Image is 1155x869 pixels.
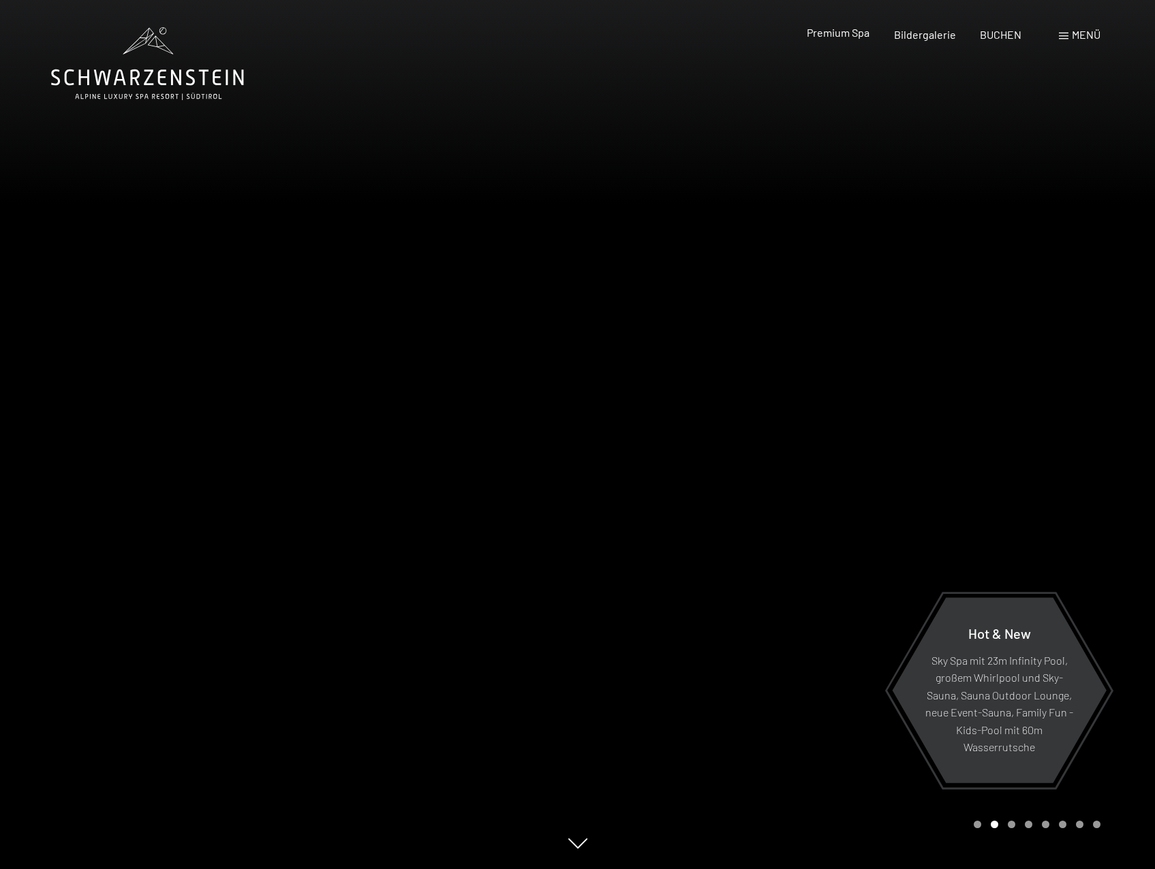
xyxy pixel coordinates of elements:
span: Hot & New [968,625,1031,641]
div: Carousel Page 3 [1008,821,1015,828]
div: Carousel Page 8 [1093,821,1100,828]
a: Bildergalerie [894,28,956,41]
a: BUCHEN [980,28,1021,41]
div: Carousel Pagination [969,821,1100,828]
div: Carousel Page 1 [974,821,981,828]
p: Sky Spa mit 23m Infinity Pool, großem Whirlpool und Sky-Sauna, Sauna Outdoor Lounge, neue Event-S... [925,651,1073,756]
div: Carousel Page 5 [1042,821,1049,828]
div: Carousel Page 6 [1059,821,1066,828]
a: Hot & New Sky Spa mit 23m Infinity Pool, großem Whirlpool und Sky-Sauna, Sauna Outdoor Lounge, ne... [891,597,1107,784]
div: Carousel Page 2 (Current Slide) [991,821,998,828]
div: Carousel Page 4 [1025,821,1032,828]
div: Carousel Page 7 [1076,821,1083,828]
span: Menü [1072,28,1100,41]
a: Premium Spa [807,26,869,39]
